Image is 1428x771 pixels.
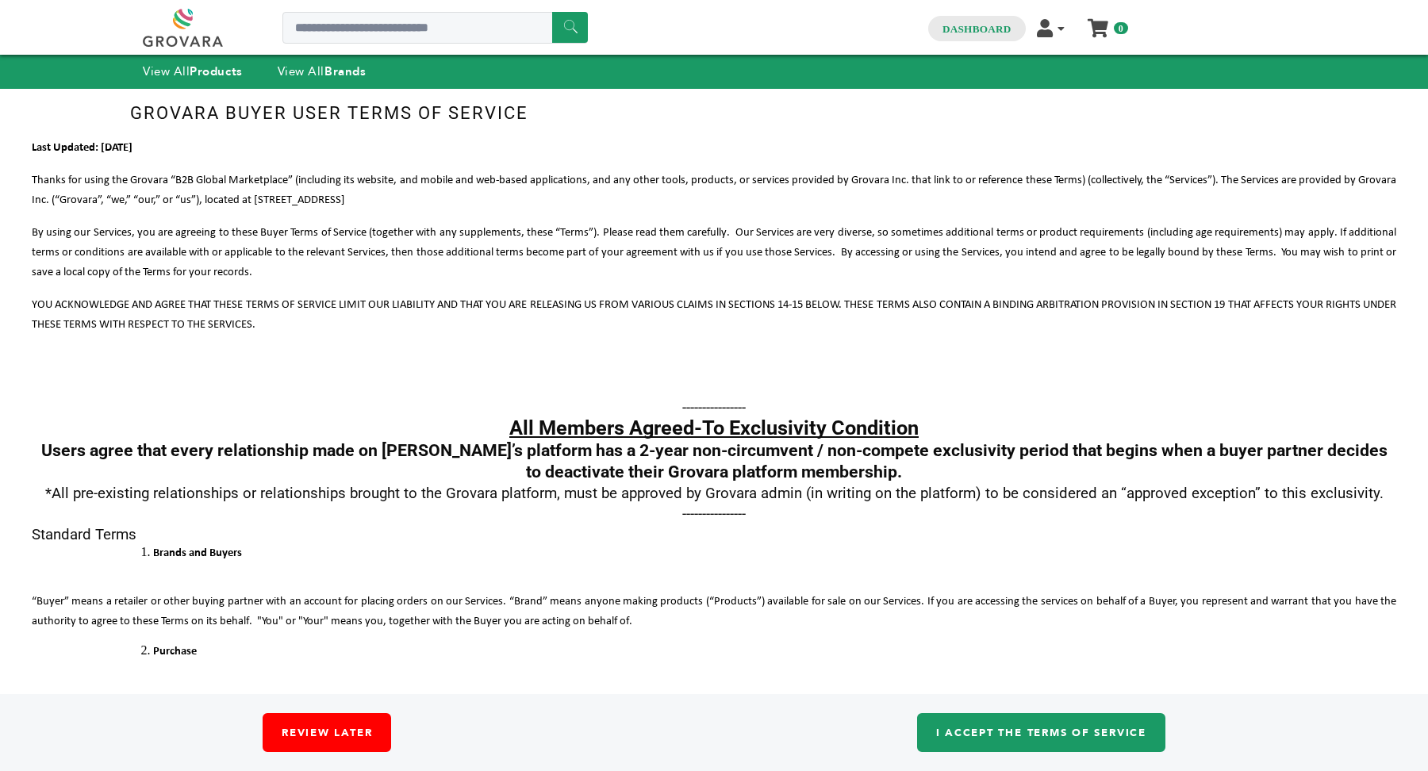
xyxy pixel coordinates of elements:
[45,485,1384,502] span: *All pre-existing relationships or relationships brought to the Grovara platform, must be approve...
[32,596,1396,627] span: “Buyer” means a retailer or other buying partner with an account for placing orders on our Servic...
[153,547,242,559] span: Brands and Buyers
[1089,14,1107,31] a: My Cart
[509,416,919,439] span: All Members Agreed-To Exclusivity Condition
[190,63,242,79] strong: Products
[32,175,1396,206] span: Thanks for using the Grovara “B2B Global Marketplace” (including its website, and mobile and web-...
[143,63,243,79] a: View AllProducts
[942,23,1011,35] a: Dashboard
[682,505,746,523] span: ----------------
[324,63,366,79] strong: Brands
[32,142,132,154] span: Last Updated: [DATE]
[32,227,1396,278] span: By using our Services, you are agreeing to these Buyer Terms of Service (together with any supple...
[130,103,528,123] span: Grovara Buyer User Terms Of Service
[32,526,136,543] span: Standard Terms
[263,713,391,752] a: Review Later
[153,646,197,658] span: Purchase
[1114,22,1128,34] span: 0
[682,399,746,416] span: ----------------
[278,63,367,79] a: View AllBrands
[32,299,1396,331] span: YOU ACKNOWLEDGE AND AGREE THAT THESE TERMS OF SERVICE LIMIT OUR LIABILITY AND THAT YOU ARE RELEAS...
[282,12,588,44] input: Search a product or brand...
[41,440,1388,481] span: Users agree that every relationship made on [PERSON_NAME]’s platform has a 2-year non-circumvent ...
[917,713,1165,752] a: I accept the Terms of Service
